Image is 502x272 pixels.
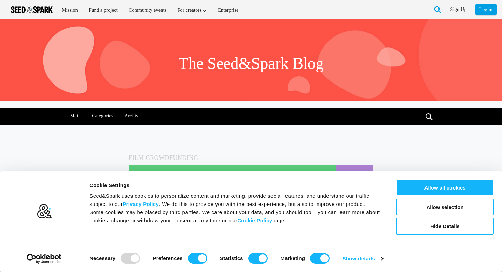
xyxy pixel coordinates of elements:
[67,108,84,124] a: Main
[88,108,117,124] a: Categories
[450,4,467,15] a: Sign Up
[475,4,497,15] a: Log in
[213,3,243,17] a: Enterprise
[396,199,494,215] button: Allow selection
[153,255,183,261] strong: Preferences
[124,3,171,17] a: Community events
[129,165,374,270] img: blog%20header%2011.png
[89,192,381,225] div: Seed&Spark uses cookies to personalize content and marketing, provide social features, and unders...
[37,203,52,219] img: logo
[237,217,272,223] a: Cookie Policy
[89,255,115,261] strong: Necessary
[84,3,123,17] a: Fund a project
[121,108,144,124] a: Archive
[11,6,53,13] img: Seed amp; Spark
[14,254,74,264] a: Usercentrics Cookiebot - opens in a new window
[280,255,305,261] strong: Marketing
[220,255,243,261] strong: Statistics
[173,3,212,17] a: For creators
[57,3,83,17] a: Mission
[89,181,381,190] div: Cookie Settings
[178,53,323,74] h1: The Seed&Spark Blog
[123,201,159,207] a: Privacy Policy
[396,218,494,235] button: Hide Details
[129,153,374,163] h5: Film Crowdfunding
[343,254,383,264] a: Show details
[396,179,494,196] button: Allow all cookies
